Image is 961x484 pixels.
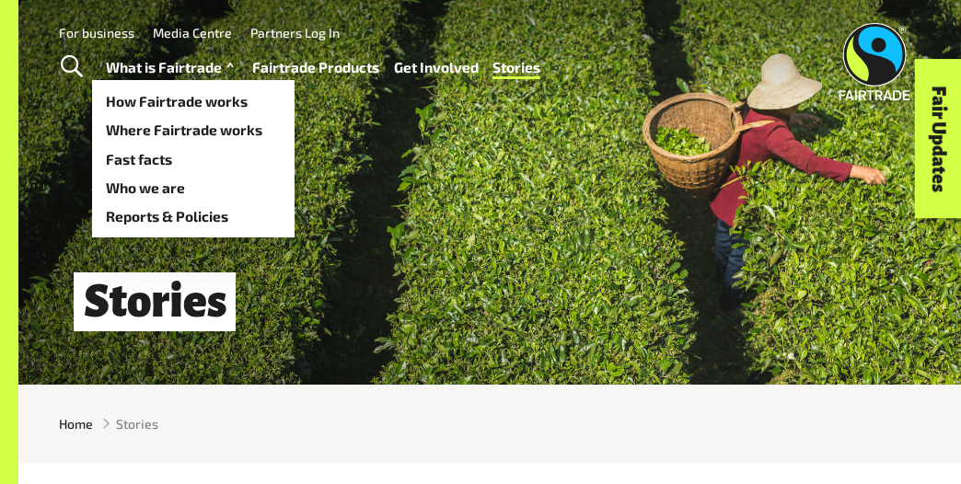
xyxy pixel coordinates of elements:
a: Fairtrade Products [252,54,379,80]
a: How Fairtrade works [92,87,295,116]
h1: Stories [74,272,236,332]
span: Stories [116,414,158,433]
a: Stories [492,54,540,80]
a: For business [59,25,134,40]
a: What is Fairtrade [107,54,238,80]
a: Partners Log In [250,25,340,40]
a: Where Fairtrade works [92,116,295,144]
img: Fairtrade Australia New Zealand logo [839,23,909,100]
a: Who we are [92,173,295,202]
a: Fast facts [92,144,295,173]
a: Get Involved [394,54,479,80]
a: Toggle Search [50,44,95,90]
a: Media Centre [153,25,232,40]
a: Reports & Policies [92,202,295,230]
a: Home [59,414,93,433]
